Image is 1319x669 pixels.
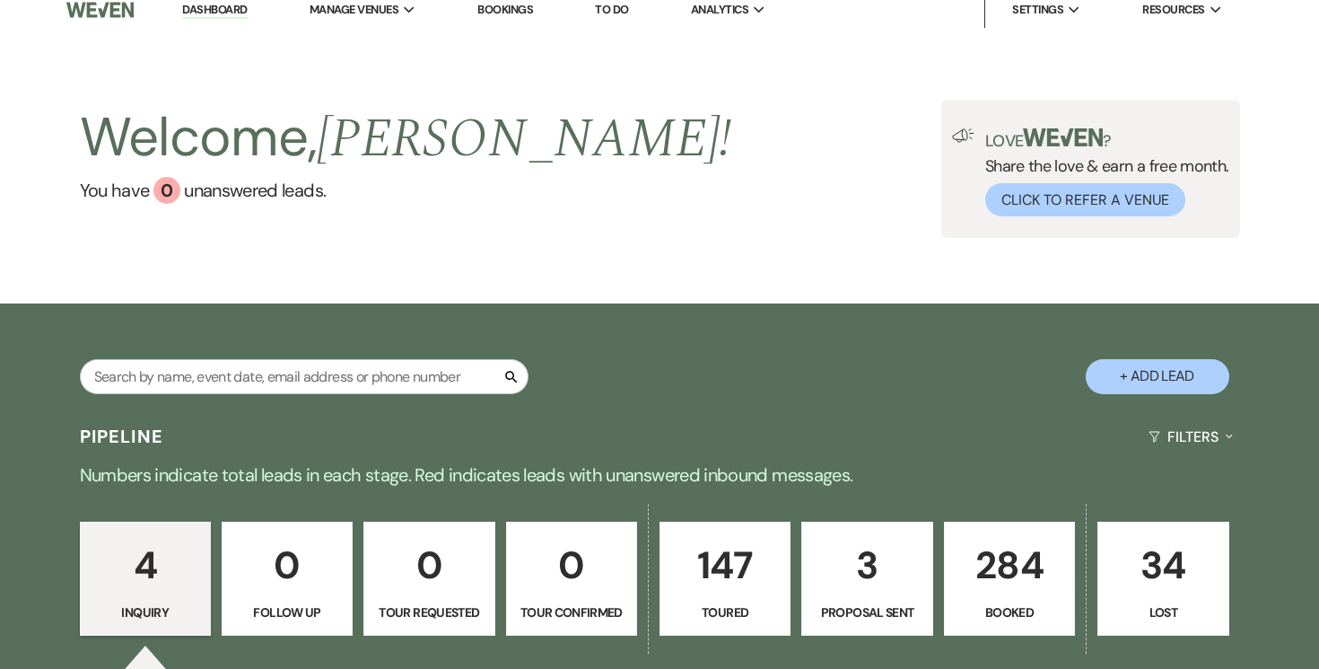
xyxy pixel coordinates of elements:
[1097,522,1228,637] a: 34Lost
[375,603,483,622] p: Tour Requested
[974,128,1229,216] div: Share the love & earn a free month.
[153,177,180,204] div: 0
[518,535,625,595] p: 0
[671,535,779,595] p: 147
[952,128,974,143] img: loud-speaker-illustration.svg
[363,522,494,637] a: 0Tour Requested
[659,522,791,637] a: 147Toured
[801,522,932,637] a: 3Proposal Sent
[985,183,1185,216] button: Click to Refer a Venue
[80,177,732,204] a: You have 0 unanswered leads.
[1141,413,1239,461] button: Filters
[1142,1,1204,19] span: Resources
[233,603,341,622] p: Follow Up
[1109,603,1217,622] p: Lost
[477,2,533,17] a: Bookings
[671,603,779,622] p: Toured
[80,100,732,177] h2: Welcome,
[813,603,921,622] p: Proposal Sent
[985,128,1229,149] p: Love ?
[92,603,199,622] p: Inquiry
[310,1,398,19] span: Manage Venues
[80,522,211,637] a: 4Inquiry
[956,535,1063,595] p: 284
[1023,128,1103,146] img: weven-logo-green.svg
[92,535,199,595] p: 4
[1109,535,1217,595] p: 34
[518,603,625,622] p: Tour Confirmed
[222,522,353,637] a: 0Follow Up
[233,535,341,595] p: 0
[956,603,1063,622] p: Booked
[375,535,483,595] p: 0
[506,522,637,637] a: 0Tour Confirmed
[1012,1,1063,19] span: Settings
[80,359,528,394] input: Search by name, event date, email address or phone number
[691,1,748,19] span: Analytics
[317,98,731,180] span: [PERSON_NAME] !
[80,424,164,449] h3: Pipeline
[944,522,1075,637] a: 284Booked
[1086,359,1229,394] button: + Add Lead
[182,2,247,19] a: Dashboard
[595,2,628,17] a: To Do
[813,535,921,595] p: 3
[13,461,1306,489] p: Numbers indicate total leads in each stage. Red indicates leads with unanswered inbound messages.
